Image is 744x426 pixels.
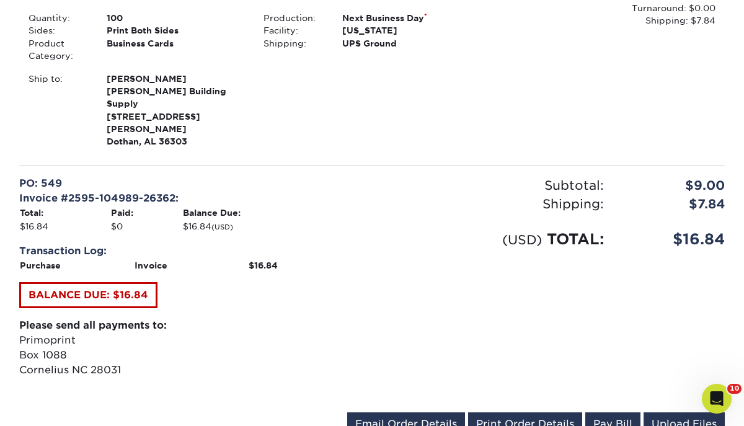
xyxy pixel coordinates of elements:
strong: Please send all payments to: [19,319,167,331]
div: $9.00 [613,176,734,195]
div: Transaction Log: [19,244,363,259]
div: Print Both Sides [97,24,254,37]
td: $0 [110,220,182,233]
div: Quantity: [19,12,97,24]
small: (USD) [502,232,542,247]
div: Business Cards [97,37,254,63]
div: Product Category: [19,37,97,63]
div: Next Business Day [333,12,490,24]
div: $16.84 [613,228,734,251]
div: Subtotal: [372,176,613,195]
th: Balance Due: [182,206,363,220]
iframe: Intercom live chat [702,384,732,414]
div: PO: 549 [19,176,363,191]
div: Ship to: [19,73,97,148]
small: (USD) [211,223,233,231]
p: Primoprint Box 1088 Cornelius NC 28031 [19,318,363,378]
div: Shipping: [254,37,332,50]
div: UPS Ground [333,37,490,50]
td: $16.84 [19,220,110,233]
span: TOTAL: [547,230,604,248]
a: BALANCE DUE: $16.84 [19,282,157,308]
strong: Dothan, AL 36303 [107,73,245,147]
div: Production: [254,12,332,24]
strong: $16.84 [249,260,278,270]
td: $16.84 [182,220,363,233]
strong: Purchase [20,260,61,270]
th: Total: [19,206,110,220]
th: Paid: [110,206,182,220]
div: Shipping: [372,195,613,213]
div: Invoice #2595-104989-26362: [19,191,363,206]
div: $7.84 [613,195,734,213]
span: [STREET_ADDRESS][PERSON_NAME] [107,110,245,136]
span: [PERSON_NAME] Building Supply [107,85,245,110]
div: Sides: [19,24,97,37]
strong: Invoice [135,260,167,270]
span: [PERSON_NAME] [107,73,245,85]
div: Facility: [254,24,332,37]
div: 100 [97,12,254,24]
span: 10 [727,384,742,394]
div: [US_STATE] [333,24,490,37]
